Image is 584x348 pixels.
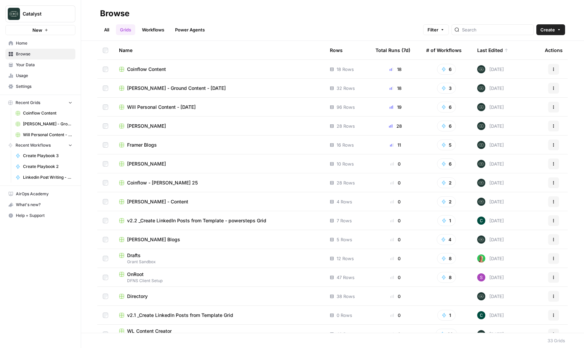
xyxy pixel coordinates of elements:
div: [DATE] [477,103,504,111]
a: DraftsGrant Sandbox [119,252,319,265]
input: Search [462,26,531,33]
span: Usage [16,73,72,79]
div: [DATE] [477,141,504,149]
img: lkqc6w5wqsmhugm7jkiokl0d6w4g [477,122,485,130]
div: [DATE] [477,84,504,92]
button: Create [536,24,565,35]
span: 43 Rows [337,331,355,338]
div: [DATE] [477,122,504,130]
div: [DATE] [477,254,504,263]
img: lkqc6w5wqsmhugm7jkiokl0d6w4g [477,179,485,187]
div: [DATE] [477,311,504,319]
img: lkqc6w5wqsmhugm7jkiokl0d6w4g [477,235,485,244]
div: [DATE] [477,292,504,300]
button: What's new? [5,199,75,210]
button: Recent Grids [5,98,75,108]
span: Will Personal Content - [DATE] [127,104,196,110]
span: Settings [16,83,72,90]
div: 28 [375,123,415,129]
div: 0 [375,236,415,243]
a: OnRootDFNS Client Setup [119,271,319,284]
img: c32z811ot6kb8v28qdwtb037qlee [477,217,485,225]
a: Linkedin Post Writing - [DATE] [13,172,75,183]
span: WL_Content Creator [127,328,172,334]
div: 0 [375,255,415,262]
a: Will Personal Content - [DATE] [119,104,319,110]
div: [DATE] [477,273,504,281]
div: 0 [375,312,415,319]
div: 0 [375,198,415,205]
a: Coinflow - [PERSON_NAME] 25 [119,179,319,186]
a: Coinflow Content [13,108,75,119]
img: lkqc6w5wqsmhugm7jkiokl0d6w4g [477,103,485,111]
span: Your Data [16,62,72,68]
a: [PERSON_NAME] - Ground Content - [DATE] [119,85,319,92]
span: Coinflow - [PERSON_NAME] 25 [127,179,198,186]
div: Last Edited [477,41,508,59]
span: Framer Blogs [127,142,157,148]
img: lkqc6w5wqsmhugm7jkiokl0d6w4g [477,84,485,92]
a: Browse [5,49,75,59]
button: Workspace: Catalyst [5,5,75,22]
a: Grids [116,24,135,35]
button: 6 [437,121,456,131]
button: 2 [437,196,456,207]
img: rmteh97ojofiem9kr704r5dme3yq [477,254,485,263]
span: 7 Rows [337,217,352,224]
div: What's new? [6,200,75,210]
span: Catalyst [23,10,64,17]
div: [DATE] [477,330,504,338]
span: Recent Grids [16,100,40,106]
span: Create Playbook 3 [23,153,72,159]
button: 26 [436,329,457,340]
button: 1 [437,310,456,321]
img: Catalyst Logo [8,8,20,20]
div: 0 [375,179,415,186]
a: Home [5,38,75,49]
button: 3 [437,83,456,94]
span: Drafts [127,252,141,259]
span: Filter [428,26,438,33]
img: lkqc6w5wqsmhugm7jkiokl0d6w4g [477,65,485,73]
span: 16 Rows [337,142,354,148]
a: [PERSON_NAME] [119,123,319,129]
div: [DATE] [477,198,504,206]
span: OnRoot [127,271,144,278]
a: v2.2 _Create LinkedIn Posts from Template - powersteps Grid [119,217,319,224]
a: Usage [5,70,75,81]
span: Create Playbook 2 [23,164,72,170]
a: [PERSON_NAME] [119,160,319,167]
div: 0 [375,331,415,338]
div: 0 [375,293,415,300]
div: Total Runs (7d) [375,41,410,59]
img: 8wp957rfk43rnyghm9vn4vie4sl3 [477,273,485,281]
a: All [100,24,113,35]
div: 18 [375,85,415,92]
span: Recent Workflows [16,142,51,148]
span: Coinflow Content [23,110,72,116]
span: Help + Support [16,213,72,219]
img: lkqc6w5wqsmhugm7jkiokl0d6w4g [477,198,485,206]
div: Browse [100,8,129,19]
div: Actions [545,41,563,59]
span: 0 Rows [337,312,352,319]
div: 33 Grids [547,337,565,344]
span: 47 Rows [337,274,355,281]
span: 18 Rows [337,66,354,73]
div: [DATE] [477,160,504,168]
div: 18 [375,66,415,73]
button: 5 [437,140,456,150]
span: 32 Rows [337,85,355,92]
button: Filter [423,24,449,35]
a: Settings [5,81,75,92]
a: WL_Content CreatorTest Workflows [119,328,319,341]
div: 19 [375,104,415,110]
div: Name [119,41,319,59]
span: DFNS Client Setup [119,278,319,284]
a: v2.1 _Create LinkedIn Posts from Template Grid [119,312,319,319]
div: [DATE] [477,217,504,225]
span: 28 Rows [337,123,355,129]
span: 4 Rows [337,198,352,205]
span: v2.2 _Create LinkedIn Posts from Template - powersteps Grid [127,217,266,224]
button: 8 [437,253,456,264]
